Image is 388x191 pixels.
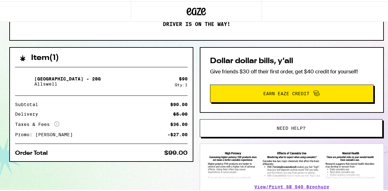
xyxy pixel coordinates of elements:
[15,120,59,126] div: Taxes & Fees
[167,131,188,136] div: -$27.00
[210,56,374,64] h2: Dollar dollar bills, y'all
[170,121,188,125] div: $36.00
[15,71,33,89] img: Garden Grove - 28g
[207,149,377,179] img: SB 540 Brochure preview
[210,67,374,74] p: Give friends $30 off their first order, get $40 credit for yourself!
[210,83,374,101] button: Earn Eaze Credit
[164,149,188,155] div: $99.00
[15,101,43,105] div: Subtotal
[173,111,188,115] div: $5.00
[15,149,52,155] div: Order Total
[254,183,329,188] a: View/Print SB 540 Brochure
[263,90,309,95] span: Earn Eaze Credit
[277,125,306,129] span: Need help?
[175,81,188,86] div: Qty: 1
[31,53,59,61] h2: Item ( 1 )
[163,20,230,26] p: Driver is on the way!
[34,80,101,85] p: Allswell
[15,111,43,115] div: Delivery
[15,131,77,136] div: Promo: [PERSON_NAME]
[200,118,383,136] button: Need help?
[179,75,188,80] div: $ 90
[34,75,101,80] p: [GEOGRAPHIC_DATA] - 28g
[170,101,188,105] div: $90.00
[4,4,46,10] span: Hi. Need any help?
